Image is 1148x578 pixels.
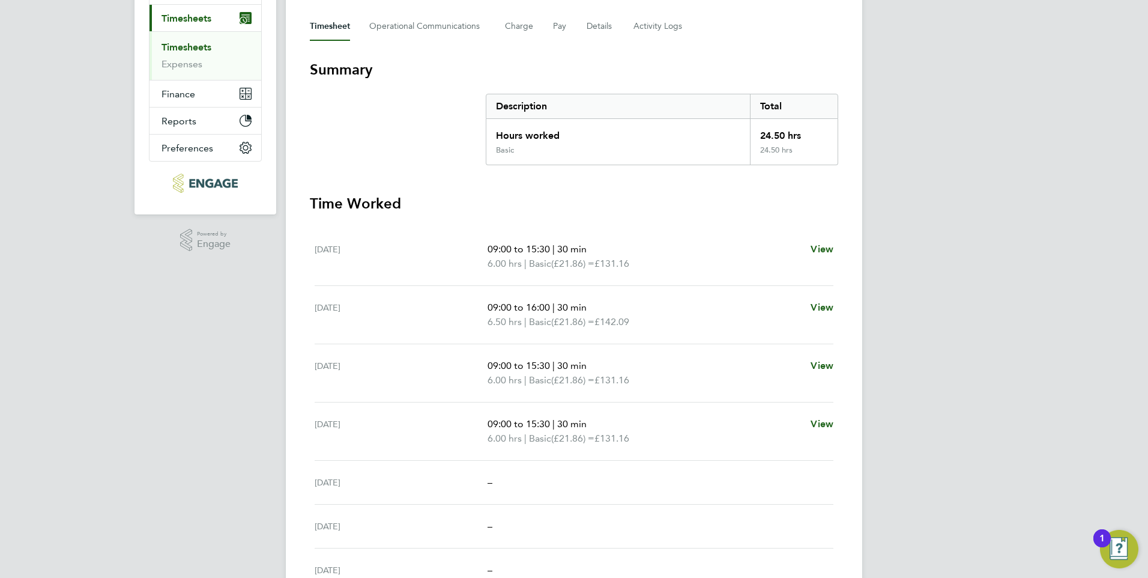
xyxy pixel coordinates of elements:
div: [DATE] [315,475,488,490]
button: Open Resource Center, 1 new notification [1100,530,1138,568]
span: View [811,302,833,313]
a: View [811,359,833,373]
div: 24.50 hrs [750,119,838,145]
a: Powered byEngage [180,229,231,252]
div: [DATE] [315,359,488,388]
span: View [811,418,833,430]
div: Hours worked [486,119,750,145]
span: 09:00 to 15:30 [488,243,550,255]
div: [DATE] [315,563,488,577]
button: Details [587,12,614,41]
a: Expenses [162,58,202,70]
span: Reports [162,115,196,127]
span: Engage [197,239,231,249]
span: (£21.86) = [551,374,594,386]
span: View [811,243,833,255]
span: | [524,316,527,327]
span: | [552,243,555,255]
span: 6.00 hrs [488,374,522,386]
span: Powered by [197,229,231,239]
button: Activity Logs [633,12,684,41]
span: 09:00 to 16:00 [488,302,550,313]
span: | [552,302,555,313]
span: 6.00 hrs [488,433,522,444]
span: 09:00 to 15:30 [488,360,550,371]
div: [DATE] [315,519,488,534]
button: Charge [505,12,534,41]
div: [DATE] [315,417,488,446]
div: Basic [496,145,514,155]
span: 30 min [557,418,587,430]
div: [DATE] [315,300,488,329]
span: (£21.86) = [551,433,594,444]
div: 1 [1099,538,1105,554]
span: 30 min [557,360,587,371]
span: 30 min [557,243,587,255]
span: | [552,418,555,430]
div: Total [750,94,838,118]
span: Basic [529,315,551,329]
a: Timesheets [162,41,211,53]
span: £142.09 [594,316,629,327]
span: Basic [529,257,551,271]
span: View [811,360,833,371]
button: Pay [553,12,567,41]
a: View [811,300,833,315]
button: Timesheet [310,12,350,41]
span: Preferences [162,142,213,154]
div: Summary [486,94,838,165]
h3: Time Worked [310,194,838,213]
span: 09:00 to 15:30 [488,418,550,430]
span: £131.16 [594,258,629,269]
div: Description [486,94,750,118]
button: Reports [150,108,261,134]
span: Timesheets [162,13,211,24]
span: (£21.86) = [551,258,594,269]
a: View [811,242,833,257]
span: £131.16 [594,433,629,444]
div: [DATE] [315,242,488,271]
div: 24.50 hrs [750,145,838,165]
span: – [488,520,492,532]
span: Finance [162,88,195,100]
span: 30 min [557,302,587,313]
span: | [524,374,527,386]
span: 6.00 hrs [488,258,522,269]
span: £131.16 [594,374,629,386]
button: Finance [150,81,261,107]
span: (£21.86) = [551,316,594,327]
span: Basic [529,373,551,388]
button: Preferences [150,135,261,161]
a: Go to home page [149,174,262,193]
span: | [552,360,555,371]
img: protocol-logo-retina.png [173,174,237,193]
span: 6.50 hrs [488,316,522,327]
button: Operational Communications [369,12,486,41]
button: Timesheets [150,5,261,31]
a: View [811,417,833,431]
div: Timesheets [150,31,261,80]
h3: Summary [310,60,838,79]
span: | [524,258,527,269]
span: | [524,433,527,444]
span: – [488,476,492,488]
span: – [488,564,492,576]
span: Basic [529,431,551,446]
